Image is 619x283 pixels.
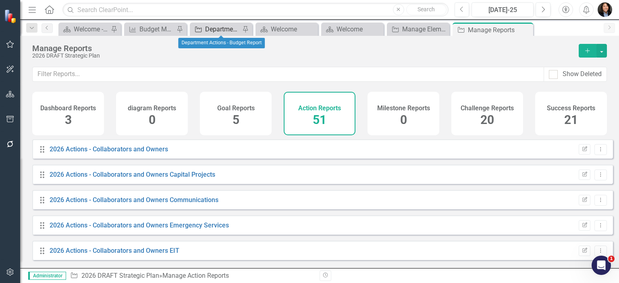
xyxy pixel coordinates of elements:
[32,53,571,59] div: 2026 DRAFT Strategic Plan
[217,105,255,112] h4: Goal Reports
[233,113,239,127] span: 5
[28,272,66,280] span: Administrator
[139,24,174,34] div: Budget Measures
[70,271,314,281] div: » Manage Action Reports
[40,105,96,112] h4: Dashboard Reports
[258,24,316,34] a: Welcome
[608,256,615,262] span: 1
[81,272,159,279] a: 2026 DRAFT Strategic Plan
[50,247,179,254] a: 2026 Actions - Collaborators and Owners EIT
[389,24,447,34] a: Manage Elements
[377,105,430,112] h4: Milestone Reports
[461,105,514,112] h4: Challenge Reports
[598,2,612,17] img: Katie White
[4,9,18,23] img: ClearPoint Strategy
[50,145,168,153] a: 2026 Actions - Collaborators and Owners
[62,3,448,17] input: Search ClearPoint...
[205,24,240,34] div: Department Actions - Budget Report
[192,24,240,34] a: Department Actions - Budget Report
[271,24,316,34] div: Welcome
[563,70,602,79] div: Show Deleted
[65,113,72,127] span: 3
[126,24,174,34] a: Budget Measures
[323,24,382,34] a: Welcome
[547,105,595,112] h4: Success Reports
[32,44,571,53] div: Manage Reports
[592,256,611,275] iframe: Intercom live chat
[480,113,494,127] span: 20
[474,5,531,15] div: [DATE]-25
[149,113,156,127] span: 0
[298,105,341,112] h4: Action Reports
[402,24,447,34] div: Manage Elements
[400,113,407,127] span: 0
[472,2,534,17] button: [DATE]-25
[418,6,435,12] span: Search
[178,38,265,48] div: Department Actions - Budget Report
[564,113,578,127] span: 21
[74,24,109,34] div: Welcome - Department Snapshot
[337,24,382,34] div: Welcome
[128,105,176,112] h4: diagram Reports
[50,196,218,204] a: 2026 Actions - Collaborators and Owners Communications
[60,24,109,34] a: Welcome - Department Snapshot
[406,4,447,15] button: Search
[468,25,531,35] div: Manage Reports
[50,171,215,178] a: 2026 Actions - Collaborators and Owners Capital Projects
[32,67,544,82] input: Filter Reports...
[50,221,229,229] a: 2026 Actions - Collaborators and Owners Emergency Services
[313,113,326,127] span: 51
